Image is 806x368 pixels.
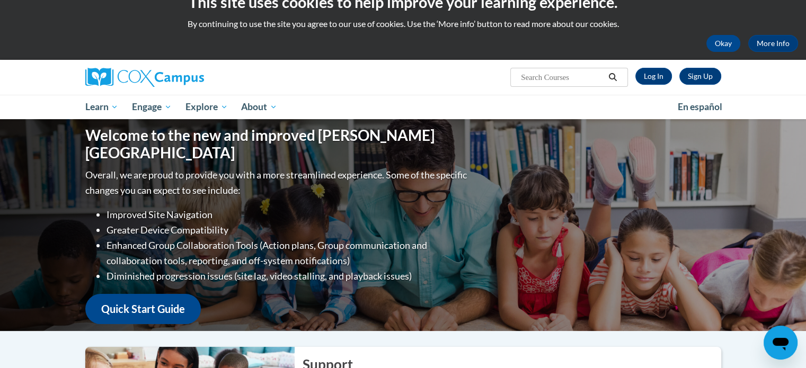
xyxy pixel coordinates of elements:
a: Log In [635,68,672,85]
span: Explore [185,101,228,113]
a: More Info [748,35,798,52]
a: Cox Campus [85,68,287,87]
span: Learn [85,101,118,113]
li: Enhanced Group Collaboration Tools (Action plans, Group communication and collaboration tools, re... [107,238,470,268]
p: By continuing to use the site you agree to our use of cookies. Use the ‘More info’ button to read... [8,18,798,30]
h1: Welcome to the new and improved [PERSON_NAME][GEOGRAPHIC_DATA] [85,127,470,162]
span: Engage [132,101,172,113]
a: About [234,95,284,119]
a: Learn [78,95,126,119]
iframe: Button to launch messaging window [764,326,798,360]
img: Cox Campus [85,68,204,87]
li: Diminished progression issues (site lag, video stalling, and playback issues) [107,268,470,284]
p: Overall, we are proud to provide you with a more streamlined experience. Some of the specific cha... [85,167,470,198]
input: Search Courses [520,71,605,84]
a: Register [679,68,721,85]
a: En español [671,96,729,118]
li: Improved Site Navigation [107,207,470,222]
button: Okay [706,35,740,52]
a: Explore [179,95,235,119]
span: About [241,101,277,113]
div: Main menu [69,95,737,119]
span: En español [678,101,722,112]
button: Search [605,71,621,84]
a: Quick Start Guide [85,294,201,324]
a: Engage [125,95,179,119]
li: Greater Device Compatibility [107,222,470,238]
